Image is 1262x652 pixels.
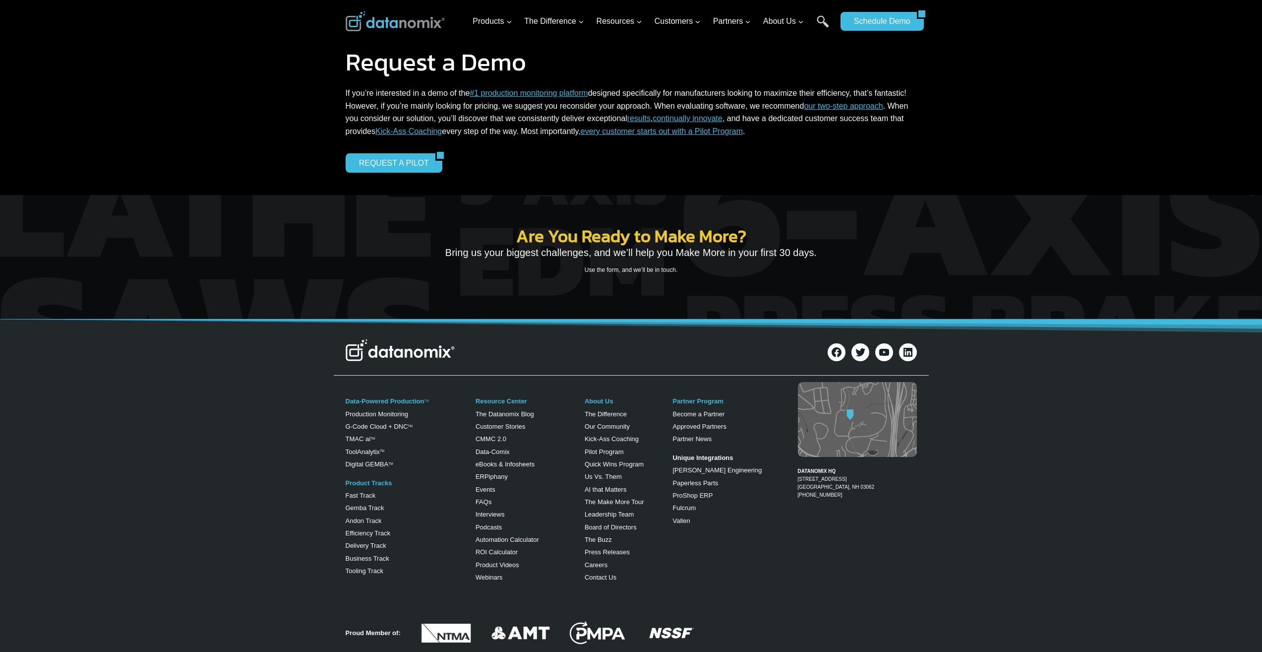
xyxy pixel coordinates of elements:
[476,548,518,556] a: ROI Calculator
[476,410,534,418] a: The Datanomix Blog
[585,498,644,506] a: The Make More Tour
[672,479,718,487] a: Paperless Parts
[672,454,733,461] strong: Unique Integrations
[672,504,696,512] a: Fulcrum
[476,486,495,493] a: Events
[346,435,375,443] a: TMAC aiTM
[672,397,723,405] a: Partner Program
[476,523,502,531] a: Podcasts
[346,410,408,418] a: Production Monitoring
[408,245,854,261] p: Bring us your biggest challenges, and we’ll help you Make More in your first 30 days.
[804,102,883,110] a: our two-step approach
[476,536,539,543] a: Automation Calculator
[346,397,424,405] a: Data-Powered Production
[346,11,445,31] img: Datanomix
[346,567,384,575] a: Tooling Track
[653,114,722,123] a: continually innovate
[585,423,630,430] a: Our Community
[346,629,401,637] strong: Proud Member of:
[408,424,413,428] sup: TM
[672,435,712,443] a: Partner News
[597,15,642,28] span: Resources
[346,87,917,137] p: If you’re interested in a demo of the designed specifically for manufacturers looking to maximize...
[798,468,836,474] strong: DATANOMIX HQ
[798,459,917,499] figcaption: [PHONE_NUMBER]
[346,50,917,74] h1: Request a Demo
[346,423,413,430] a: G-Code Cloud + DNCTM
[476,423,525,430] a: Customer Stories
[524,15,584,28] span: The Difference
[817,15,829,38] a: Search
[408,227,854,245] h2: Are You Ready to Make More?
[585,410,627,418] a: The Difference
[585,523,637,531] a: Board of Directors
[476,511,505,518] a: Interviews
[473,15,512,28] span: Products
[346,153,435,172] a: REQUEST A PILOT
[672,517,690,524] a: Vallen
[585,548,630,556] a: Press Releases
[672,466,762,474] a: [PERSON_NAME] Engineering
[713,15,751,28] span: Partners
[627,114,651,123] a: results
[841,12,917,31] a: Schedule Demo
[346,555,389,562] a: Business Track
[585,448,624,456] a: Pilot Program
[655,15,701,28] span: Customers
[346,492,376,499] a: Fast Track
[346,479,392,487] a: Product Tracks
[476,397,527,405] a: Resource Center
[476,561,519,569] a: Product Videos
[476,473,508,480] a: ERPiphany
[408,265,854,275] p: Use the form, and we’ll be in touch.
[476,448,510,456] a: Data-Comix
[476,574,503,581] a: Webinars
[346,504,384,512] a: Gemba Track
[424,399,428,402] a: TM
[346,339,455,361] img: Datanomix Logo
[585,574,616,581] a: Contact Us
[585,536,612,543] a: The Buzz
[581,127,743,135] a: every customer starts out with a Pilot Program
[346,448,380,456] a: ToolAnalytix
[763,15,804,28] span: About Us
[672,423,726,430] a: Approved Partners
[672,410,724,418] a: Become a Partner
[346,529,391,537] a: Efficiency Track
[476,460,535,468] a: eBooks & Infosheets
[469,5,836,38] nav: Primary Navigation
[380,449,384,453] a: TM
[798,382,917,457] img: Datanomix map image
[476,498,492,506] a: FAQs
[585,435,639,443] a: Kick-Ass Coaching
[585,397,613,405] a: About Us
[370,437,375,440] sup: TM
[476,435,506,443] a: CMMC 2.0
[585,511,634,518] a: Leadership Team
[585,460,644,468] a: Quick Wins Program
[585,561,607,569] a: Careers
[585,486,627,493] a: AI that Matters
[672,492,713,499] a: ProShop ERP
[346,542,386,549] a: Delivery Track
[388,462,393,465] sup: TM
[346,460,393,468] a: Digital GEMBATM
[798,476,875,490] a: [STREET_ADDRESS][GEOGRAPHIC_DATA], NH 03062
[346,517,382,524] a: Andon Track
[375,127,442,135] a: Kick-Ass Coaching
[585,473,622,480] a: Us Vs. Them
[470,89,588,97] a: #1 production monitoring platform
